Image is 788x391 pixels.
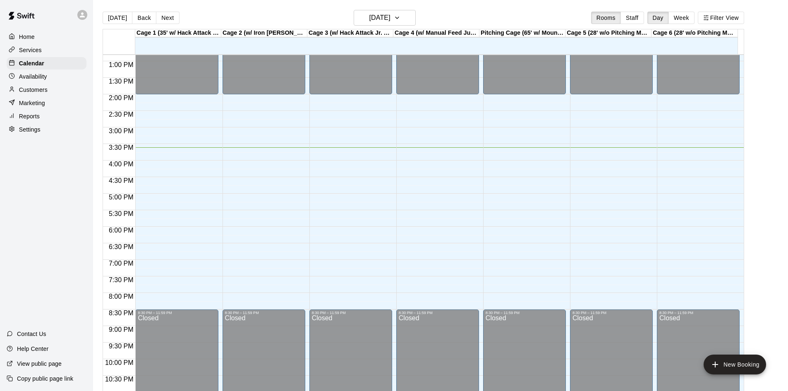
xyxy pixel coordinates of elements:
[17,345,48,353] p: Help Center
[698,12,744,24] button: Filter View
[103,376,135,383] span: 10:30 PM
[647,12,669,24] button: Day
[7,84,86,96] a: Customers
[7,110,86,122] a: Reports
[704,355,766,374] button: add
[135,29,221,37] div: Cage 1 (35' w/ Hack Attack Manual Feed)
[19,72,47,81] p: Availability
[107,326,136,333] span: 9:00 PM
[107,227,136,234] span: 6:00 PM
[103,12,132,24] button: [DATE]
[107,210,136,217] span: 5:30 PM
[221,29,307,37] div: Cage 2 (w/ Iron [PERSON_NAME] Auto Feeder - Fastpitch Softball)
[107,309,136,317] span: 8:30 PM
[659,311,737,315] div: 8:30 PM – 11:59 PM
[107,260,136,267] span: 7:00 PM
[7,44,86,56] a: Services
[19,46,42,54] p: Services
[107,111,136,118] span: 2:30 PM
[7,70,86,83] a: Availability
[107,243,136,250] span: 6:30 PM
[138,311,216,315] div: 8:30 PM – 11:59 PM
[19,59,44,67] p: Calendar
[17,330,46,338] p: Contact Us
[107,61,136,68] span: 1:00 PM
[354,10,416,26] button: [DATE]
[107,276,136,283] span: 7:30 PM
[156,12,179,24] button: Next
[17,360,62,368] p: View public page
[107,78,136,85] span: 1:30 PM
[19,112,40,120] p: Reports
[668,12,695,24] button: Week
[19,86,48,94] p: Customers
[107,343,136,350] span: 9:30 PM
[17,374,73,383] p: Copy public page link
[107,127,136,134] span: 3:00 PM
[307,29,393,37] div: Cage 3 (w/ Hack Attack Jr. Auto Feeder and HitTrax)
[7,57,86,70] a: Calendar
[107,194,136,201] span: 5:00 PM
[312,311,390,315] div: 8:30 PM – 11:59 PM
[19,99,45,107] p: Marketing
[651,29,738,37] div: Cage 6 (28' w/o Pitching Machine)
[591,12,621,24] button: Rooms
[393,29,479,37] div: Cage 4 (w/ Manual Feed Jugs Machine - Softball)
[107,144,136,151] span: 3:30 PM
[132,12,156,24] button: Back
[486,311,563,315] div: 8:30 PM – 11:59 PM
[107,94,136,101] span: 2:00 PM
[369,12,390,24] h6: [DATE]
[225,311,303,315] div: 8:30 PM – 11:59 PM
[399,311,477,315] div: 8:30 PM – 11:59 PM
[107,161,136,168] span: 4:00 PM
[7,97,86,109] a: Marketing
[620,12,644,24] button: Staff
[107,293,136,300] span: 8:00 PM
[7,31,86,43] a: Home
[479,29,565,37] div: Pitching Cage (65' w/ Mound or Pitching Mat)
[19,125,41,134] p: Settings
[19,33,35,41] p: Home
[7,123,86,136] a: Settings
[103,359,135,366] span: 10:00 PM
[572,311,650,315] div: 8:30 PM – 11:59 PM
[565,29,651,37] div: Cage 5 (28' w/o Pitching Machine)
[107,177,136,184] span: 4:30 PM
